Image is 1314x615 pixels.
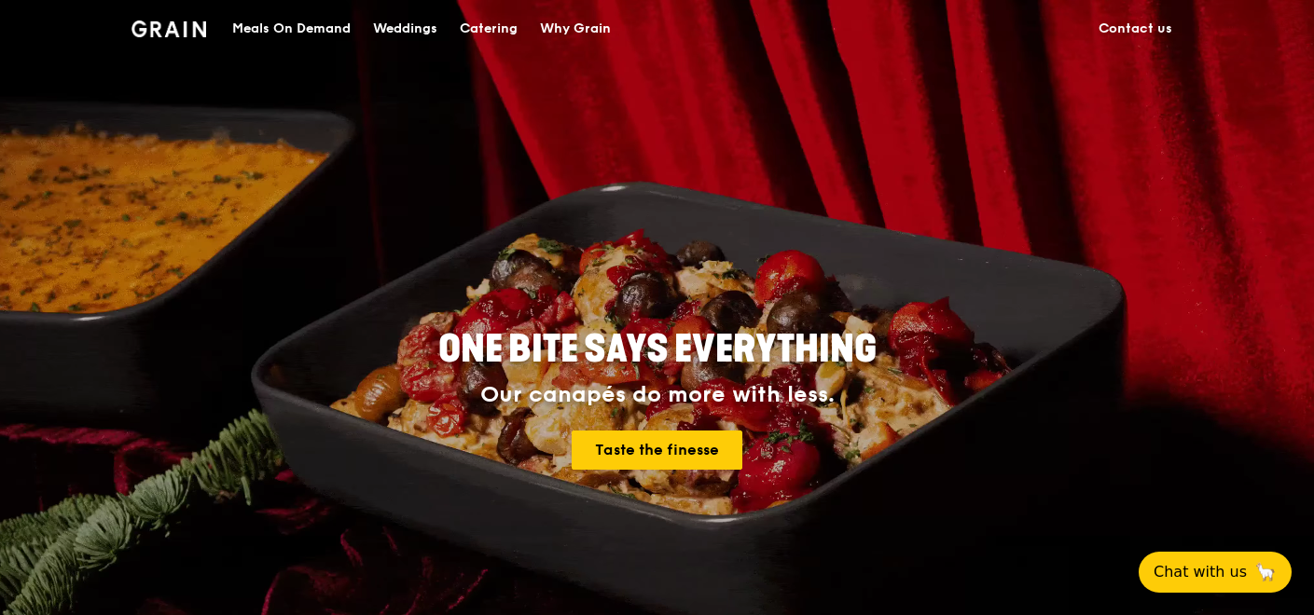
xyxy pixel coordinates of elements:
span: ONE BITE SAYS EVERYTHING [438,327,877,372]
a: Contact us [1087,1,1183,57]
img: Grain [131,20,207,37]
span: Chat with us [1154,561,1247,583]
span: 🦙 [1254,561,1277,583]
div: Meals On Demand [232,1,351,57]
div: Why Grain [540,1,611,57]
div: Weddings [373,1,437,57]
a: Weddings [362,1,449,57]
div: Our canapés do more with less. [322,382,993,408]
a: Why Grain [529,1,622,57]
a: Catering [449,1,529,57]
a: Taste the finesse [572,430,742,470]
button: Chat with us🦙 [1139,552,1292,593]
div: Catering [460,1,518,57]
